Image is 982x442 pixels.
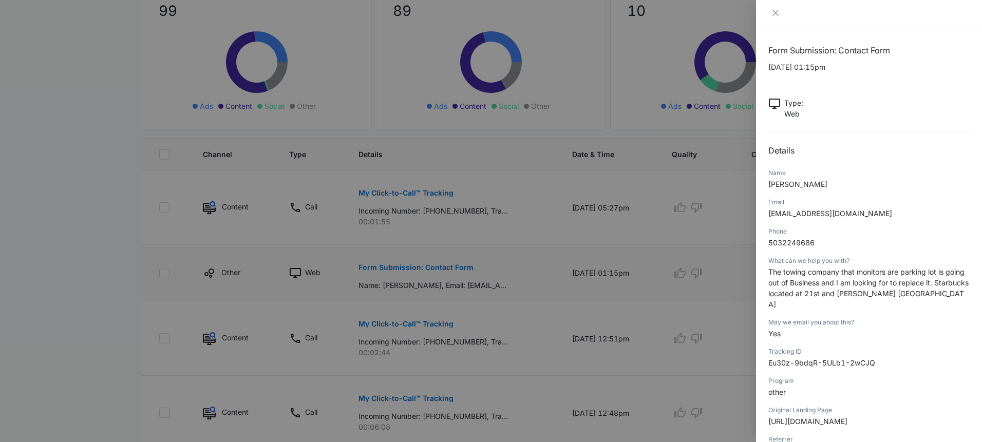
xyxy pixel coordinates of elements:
h2: Details [768,144,970,157]
button: Close [768,8,783,17]
span: [EMAIL_ADDRESS][DOMAIN_NAME] [768,209,892,218]
div: Program [768,376,970,386]
h1: Form Submission: Contact Form [768,44,970,56]
p: Web [784,108,803,119]
span: 5032249686 [768,238,815,247]
div: Original Landing Page [768,406,970,415]
div: Phone [768,227,970,236]
span: [URL][DOMAIN_NAME] [768,417,847,426]
p: Type : [784,98,803,108]
div: Email [768,198,970,207]
p: [DATE] 01:15pm [768,62,970,72]
div: May we email you about this? [768,318,970,327]
div: Name [768,168,970,178]
span: [PERSON_NAME] [768,180,827,188]
span: close [771,9,780,17]
span: Yes [768,329,781,338]
span: The towing company that monitors are parking lot is going out of Business and I am looking for to... [768,267,969,309]
div: Tracking ID [768,347,970,356]
div: What can we help you with? [768,256,970,265]
span: Eu30z-9bdqR-5ULb1-2wCJQ [768,358,875,367]
span: other [768,388,786,396]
